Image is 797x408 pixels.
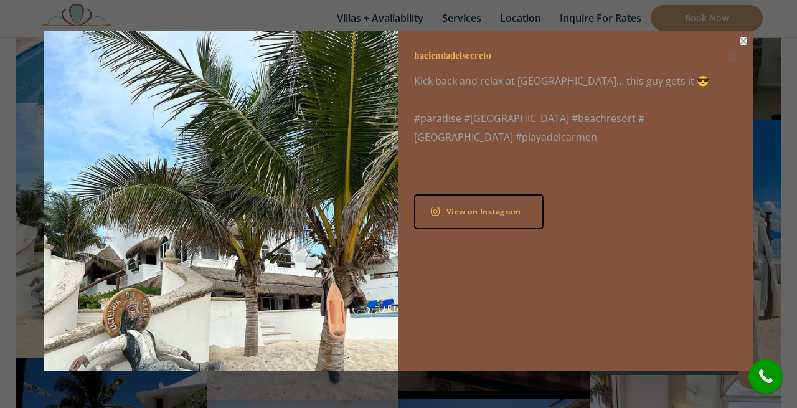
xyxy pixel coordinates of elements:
h3: haciendadelsecreto [414,49,491,62]
i: call [752,363,780,391]
a: call [748,359,783,394]
time: 2y [729,49,738,64]
p: Kick back and relax at [GEOGRAPHIC_DATA]… this guy gets it 😎 #paradise #[GEOGRAPHIC_DATA] #beachr... [414,72,738,146]
a: instagram [414,194,544,229]
button: Close [740,37,747,45]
